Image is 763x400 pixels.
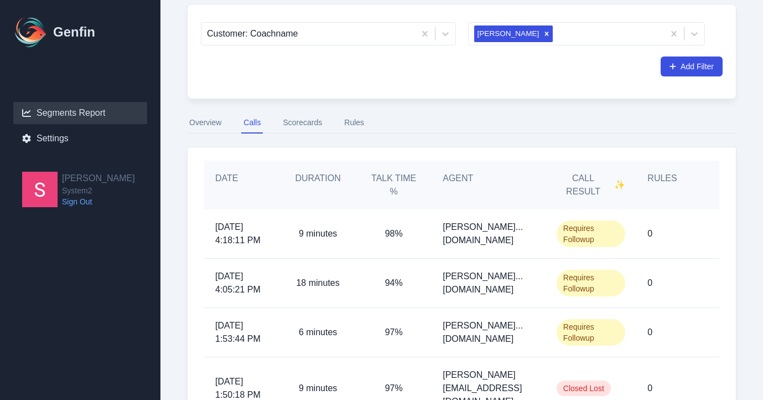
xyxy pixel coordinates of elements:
[614,178,625,192] span: ✨
[215,172,269,185] h5: Date
[557,319,625,346] span: Requires Followup
[241,112,263,134] button: Calls
[557,270,625,296] span: Requires Followup
[443,172,473,198] h5: Agent
[299,326,337,339] p: 6 minutes
[647,326,652,339] p: 0
[13,14,49,50] img: Logo
[443,319,534,346] p: [PERSON_NAME]...[DOMAIN_NAME]
[215,319,269,346] span: [DATE] 1:53:44 PM
[215,270,269,296] span: [DATE] 4:05:21 PM
[557,381,611,396] span: Closed Lost
[557,172,625,198] h5: Call Result
[62,185,135,196] span: System2
[385,276,403,290] p: 94%
[291,172,345,185] h5: Duration
[13,127,147,150] a: Settings
[541,25,553,42] div: Remove JESSE MULLEY
[299,382,337,395] p: 9 minutes
[299,227,337,240] p: 9 minutes
[385,326,403,339] p: 97%
[385,382,403,395] p: 97%
[22,172,58,207] img: Samantha Pincins
[647,227,652,240] p: 0
[296,276,339,290] p: 18 minutes
[647,276,652,290] p: 0
[281,112,324,134] button: Scorecards
[53,23,95,41] h1: Genfin
[474,25,541,42] div: [PERSON_NAME]
[647,172,677,198] h5: Rules
[647,382,652,395] p: 0
[13,102,147,124] a: Segments Report
[443,270,534,296] p: [PERSON_NAME]...[DOMAIN_NAME]
[443,220,534,247] p: [PERSON_NAME]...[DOMAIN_NAME]
[62,172,135,185] h2: [PERSON_NAME]
[342,112,366,134] button: Rules
[62,196,135,207] a: Sign Out
[187,112,224,134] button: Overview
[367,172,421,198] h5: Talk Time %
[661,57,723,76] button: Add Filter
[385,227,403,240] p: 98%
[215,220,269,247] span: [DATE] 4:18:11 PM
[557,220,625,247] span: Requires Followup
